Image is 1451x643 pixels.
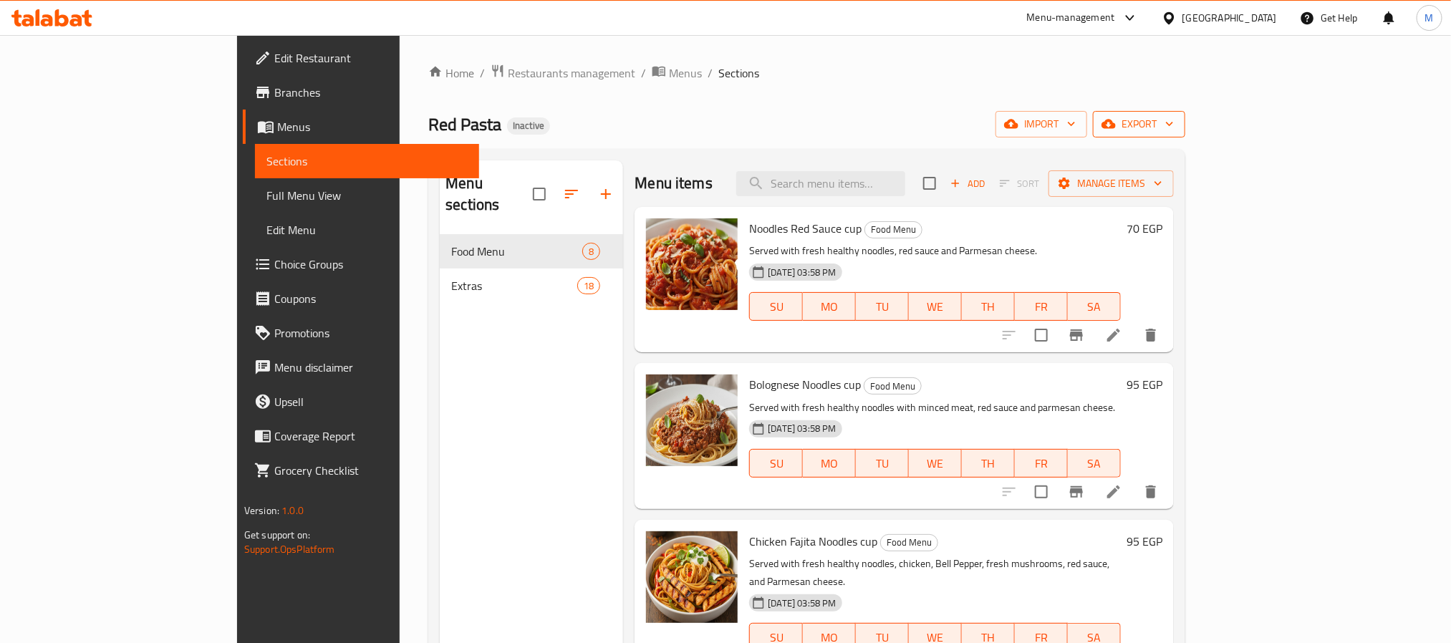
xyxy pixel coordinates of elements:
[749,242,1121,260] p: Served with fresh healthy noodles, red sauce and Parmesan cheese.
[641,64,646,82] li: /
[1127,531,1162,551] h6: 95 EGP
[762,596,842,610] span: [DATE] 03:58 PM
[1127,374,1162,395] h6: 95 EGP
[809,453,850,474] span: MO
[749,218,862,239] span: Noodles Red Sauce cup
[803,449,856,478] button: MO
[1021,453,1062,474] span: FR
[646,374,738,466] img: Bolognese Noodles cup
[274,462,468,479] span: Grocery Checklist
[1134,475,1168,509] button: delete
[1182,10,1277,26] div: [GEOGRAPHIC_DATA]
[274,324,468,342] span: Promotions
[274,359,468,376] span: Menu disclaimer
[1015,449,1068,478] button: FR
[243,110,479,144] a: Menus
[1021,296,1062,317] span: FR
[255,178,479,213] a: Full Menu View
[445,173,533,216] h2: Menu sections
[718,64,759,82] span: Sections
[274,49,468,67] span: Edit Restaurant
[915,168,945,198] span: Select section
[1026,477,1056,507] span: Select to update
[1104,115,1174,133] span: export
[756,453,797,474] span: SU
[1015,292,1068,321] button: FR
[669,64,702,82] span: Menus
[756,296,797,317] span: SU
[856,292,909,321] button: TU
[749,531,877,552] span: Chicken Fajita Noodles cup
[243,75,479,110] a: Branches
[635,173,713,194] h2: Menu items
[1026,320,1056,350] span: Select to update
[1074,453,1115,474] span: SA
[451,243,582,260] span: Food Menu
[243,419,479,453] a: Coverage Report
[856,449,909,478] button: TU
[491,64,635,82] a: Restaurants management
[749,374,861,395] span: Bolognese Noodles cup
[255,213,479,247] a: Edit Menu
[524,179,554,209] span: Select all sections
[996,111,1087,137] button: import
[243,247,479,281] a: Choice Groups
[1068,449,1121,478] button: SA
[962,292,1015,321] button: TH
[1059,318,1094,352] button: Branch-specific-item
[243,41,479,75] a: Edit Restaurant
[507,120,550,132] span: Inactive
[554,177,589,211] span: Sort sections
[440,234,623,269] div: Food Menu8
[243,281,479,316] a: Coupons
[736,171,905,196] input: search
[244,526,310,544] span: Get support on:
[749,399,1121,417] p: Served with fresh healthy noodles with minced meat, red sauce and parmesan cheese.
[749,292,803,321] button: SU
[809,296,850,317] span: MO
[864,377,922,395] div: Food Menu
[428,64,1185,82] nav: breadcrumb
[1105,327,1122,344] a: Edit menu item
[266,221,468,238] span: Edit Menu
[589,177,623,211] button: Add section
[582,243,600,260] div: items
[508,64,635,82] span: Restaurants management
[708,64,713,82] li: /
[865,221,922,238] span: Food Menu
[803,292,856,321] button: MO
[451,277,577,294] span: Extras
[1134,318,1168,352] button: delete
[1074,296,1115,317] span: SA
[244,501,279,520] span: Version:
[652,64,702,82] a: Menus
[243,453,479,488] a: Grocery Checklist
[274,256,468,273] span: Choice Groups
[243,350,479,385] a: Menu disclaimer
[909,292,962,321] button: WE
[440,269,623,303] div: Extras18
[507,117,550,135] div: Inactive
[862,296,903,317] span: TU
[962,449,1015,478] button: TH
[274,84,468,101] span: Branches
[266,153,468,170] span: Sections
[881,534,937,551] span: Food Menu
[1060,175,1162,193] span: Manage items
[749,449,803,478] button: SU
[281,501,304,520] span: 1.0.0
[915,453,956,474] span: WE
[646,218,738,310] img: Noodles Red Sauce cup
[1068,292,1121,321] button: SA
[909,449,962,478] button: WE
[864,378,921,395] span: Food Menu
[274,393,468,410] span: Upsell
[243,316,479,350] a: Promotions
[1027,9,1115,26] div: Menu-management
[1007,115,1076,133] span: import
[915,296,956,317] span: WE
[880,534,938,551] div: Food Menu
[1127,218,1162,238] h6: 70 EGP
[440,228,623,309] nav: Menu sections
